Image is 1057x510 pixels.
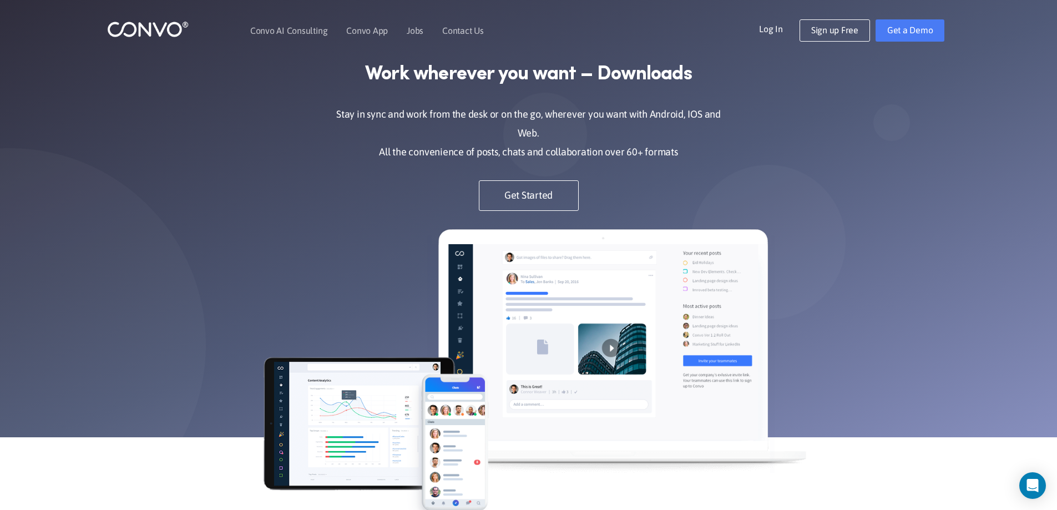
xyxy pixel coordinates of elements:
[346,26,388,35] a: Convo App
[759,19,800,37] a: Log In
[365,63,692,87] strong: Work wherever you want – Downloads
[876,19,945,42] a: Get a Demo
[1019,472,1046,499] div: Open Intercom Messenger
[873,104,910,141] img: shape_not_found
[107,21,189,38] img: logo_1.png
[250,26,327,35] a: Convo AI Consulting
[442,26,484,35] a: Contact Us
[407,26,423,35] a: Jobs
[479,180,579,211] a: Get Started
[800,19,870,42] a: Sign up Free
[326,105,731,161] p: Stay in sync and work from the desk or on the go, wherever you want with Android, IOS and Web. Al...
